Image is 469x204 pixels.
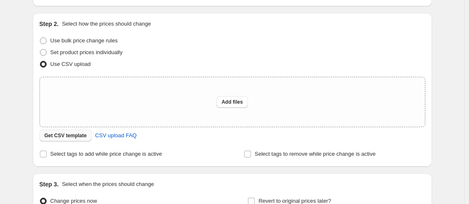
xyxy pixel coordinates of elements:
[40,130,92,141] button: Get CSV template
[221,99,243,105] span: Add files
[45,132,87,139] span: Get CSV template
[40,20,59,28] h2: Step 2.
[50,61,91,67] span: Use CSV upload
[50,151,162,157] span: Select tags to add while price change is active
[62,20,151,28] p: Select how the prices should change
[255,151,376,157] span: Select tags to remove while price change is active
[216,96,248,108] button: Add files
[50,37,118,44] span: Use bulk price change rules
[90,129,142,142] a: CSV upload FAQ
[50,198,97,204] span: Change prices now
[40,180,59,188] h2: Step 3.
[258,198,331,204] span: Revert to original prices later?
[62,180,154,188] p: Select when the prices should change
[95,131,137,140] span: CSV upload FAQ
[50,49,123,55] span: Set product prices individually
